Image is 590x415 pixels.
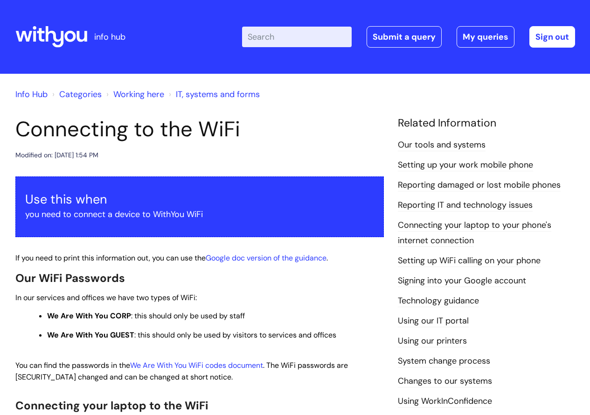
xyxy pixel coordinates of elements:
[367,26,442,48] a: Submit a query
[113,89,164,100] a: Working here
[398,179,561,191] a: Reporting damaged or lost mobile phones
[398,159,533,171] a: Setting up your work mobile phone
[15,149,98,161] div: Modified on: [DATE] 1:54 PM
[15,271,125,285] span: Our WiFi Passwords
[47,311,131,321] strong: We Are With You CORP
[398,139,486,151] a: Our tools and systems
[398,199,533,211] a: Reporting IT and technology issues
[398,315,469,327] a: Using our IT portal
[15,117,384,142] h1: Connecting to the WiFi
[398,219,551,246] a: Connecting your laptop to your phone's internet connection
[398,395,492,408] a: Using WorkInConfidence
[25,207,374,222] p: you need to connect a device to WithYou WiFi
[398,295,479,307] a: Technology guidance
[15,398,208,413] span: Connecting your laptop to the WiFi
[176,89,260,100] a: IT, systems and forms
[398,335,467,347] a: Using our printers
[206,253,326,263] a: Google doc version of the guidance
[15,360,348,382] span: You can find the passwords in the . The WiFi passwords are [SECURITY_DATA] changed and can be cha...
[529,26,575,48] a: Sign out
[130,360,263,370] a: We Are With You WiFi codes document
[398,355,490,367] a: System change process
[94,29,125,44] p: info hub
[47,330,134,340] strong: We Are With You GUEST
[242,27,352,47] input: Search
[167,87,260,102] li: IT, systems and forms
[47,311,245,321] span: : this should only be used by staff
[25,192,374,207] h3: Use this when
[398,375,492,387] a: Changes to our systems
[59,89,102,100] a: Categories
[15,293,197,302] span: In our services and offices we have two types of WiFi:
[104,87,164,102] li: Working here
[15,253,328,263] span: If you need to print this information out, you can use the .
[50,87,102,102] li: Solution home
[15,89,48,100] a: Info Hub
[242,26,575,48] div: | -
[398,275,526,287] a: Signing into your Google account
[398,255,541,267] a: Setting up WiFi calling on your phone
[457,26,514,48] a: My queries
[47,330,336,340] span: : this should only be used by visitors to services and offices
[398,117,575,130] h4: Related Information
